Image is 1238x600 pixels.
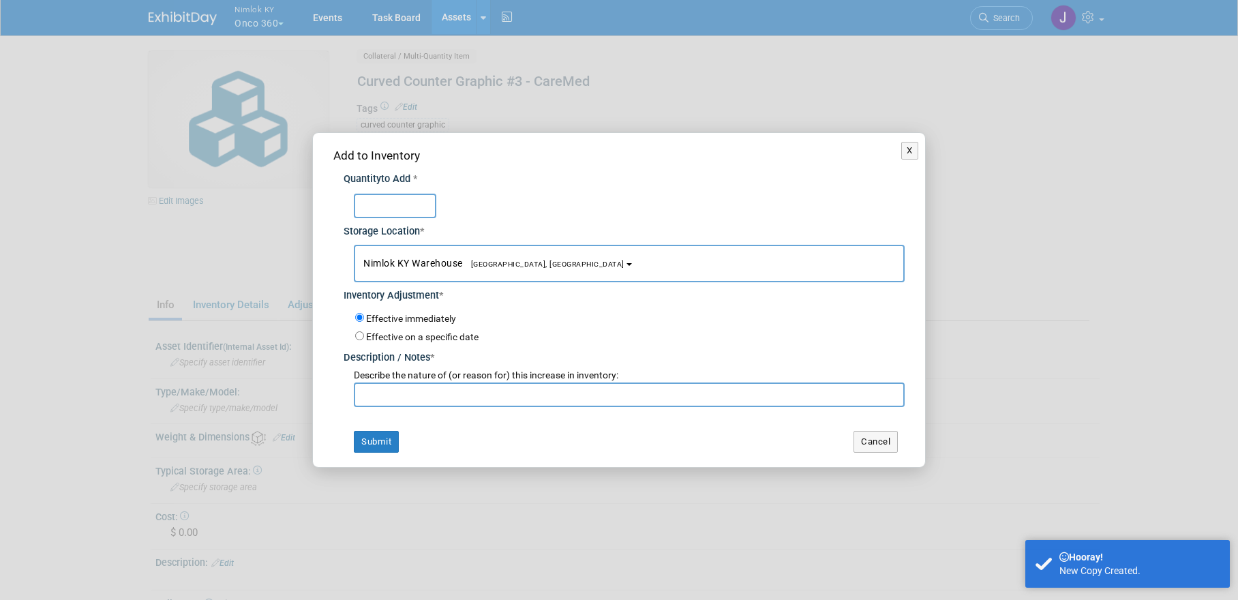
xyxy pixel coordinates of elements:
div: Inventory Adjustment [344,282,905,303]
label: Effective on a specific date [366,331,479,342]
div: Hooray! [1059,550,1220,564]
span: to Add [381,173,410,185]
label: Effective immediately [366,312,456,326]
span: Add to Inventory [333,149,420,162]
span: Describe the nature of (or reason for) this increase in inventory: [354,370,618,380]
div: Storage Location [344,218,905,239]
button: Submit [354,431,399,453]
span: Nimlok KY Warehouse [363,258,624,269]
span: [GEOGRAPHIC_DATA], [GEOGRAPHIC_DATA] [463,260,624,269]
button: X [901,142,918,160]
button: Cancel [854,431,898,453]
button: Nimlok KY Warehouse[GEOGRAPHIC_DATA], [GEOGRAPHIC_DATA] [354,245,905,282]
div: Quantity [344,172,905,187]
div: Description / Notes [344,344,905,365]
div: New Copy Created. [1059,564,1220,577]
